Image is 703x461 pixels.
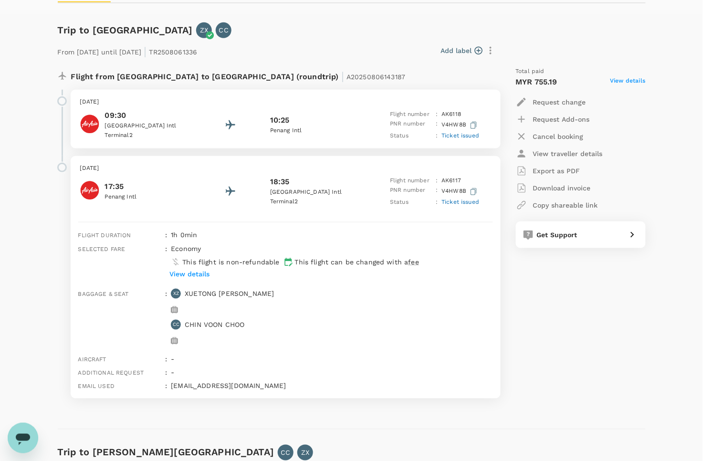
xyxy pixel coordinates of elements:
button: Download invoice [516,179,591,197]
p: : [436,110,438,119]
img: baggage-icon [171,337,178,345]
p: 09:30 [105,110,191,121]
p: Penang Intl [270,126,356,136]
p: View details [169,269,210,279]
iframe: Button to launch messaging window [8,423,38,453]
p: AK 6118 [441,110,461,119]
div: - [167,364,493,377]
button: Add label [441,46,483,55]
p: PNR number [390,186,432,198]
p: Export as PDF [533,166,580,176]
p: View traveller details [533,149,603,158]
p: CC [219,25,229,35]
p: Cancel booking [533,132,584,141]
img: baggage-icon [171,306,178,314]
img: AirAsia [80,181,99,200]
p: Flight from [GEOGRAPHIC_DATA] to [GEOGRAPHIC_DATA] (roundtrip) [71,67,406,84]
span: A20250806143187 [346,73,405,81]
div: : [161,285,167,351]
p: Status [390,198,432,207]
p: CC [281,448,291,458]
span: Additional request [78,370,144,377]
p: 10:25 [270,115,290,126]
button: Export as PDF [516,162,580,179]
p: XZ [173,290,179,297]
p: Status [390,131,432,141]
p: : [436,131,438,141]
span: Ticket issued [441,199,479,205]
p: 17:35 [105,181,191,192]
button: Request Add-ons [516,111,590,128]
span: Baggage & seat [78,291,129,297]
span: Flight duration [78,232,131,239]
p: MYR 755.19 [516,76,558,88]
div: : [161,364,167,377]
p: : [436,119,438,131]
span: Aircraft [78,356,106,363]
p: This flight is non-refundable [182,257,279,267]
p: Penang Intl [105,192,191,202]
p: [DATE] [80,164,491,173]
p: economy [171,244,201,253]
span: Selected fare [78,246,126,252]
span: Get Support [537,231,578,239]
p: : [436,186,438,198]
div: : [161,226,167,240]
p: PNR number [390,119,432,131]
div: - [167,351,493,364]
p: : [436,198,438,207]
p: 18:35 [270,176,290,188]
p: [DATE] [80,97,491,107]
p: CHIN VOON CHOO [185,320,244,329]
span: Email used [78,383,115,390]
p: Flight number [390,110,432,119]
button: Copy shareable link [516,197,598,214]
button: View traveller details [516,145,603,162]
p: CC [173,321,179,328]
p: This flight can be changed with a [295,257,419,267]
span: View details [610,76,646,88]
h6: Trip to [GEOGRAPHIC_DATA] [58,22,193,38]
p: ZX [200,25,208,35]
h6: Trip to [PERSON_NAME][GEOGRAPHIC_DATA] [58,445,274,460]
p: [GEOGRAPHIC_DATA] Intl [105,121,191,131]
p: Request change [533,97,586,107]
p: Copy shareable link [533,200,598,210]
button: View details [167,267,212,281]
p: ZX [301,448,309,458]
p: Download invoice [533,183,591,193]
p: From [DATE] until [DATE] TR2508061336 [58,42,198,59]
p: AK 6117 [441,176,461,186]
div: : [161,351,167,364]
span: | [144,45,147,58]
div: : [161,377,167,391]
p: Terminal 2 [105,131,191,140]
p: [EMAIL_ADDRESS][DOMAIN_NAME] [171,381,493,391]
span: Total paid [516,67,545,76]
p: Terminal 2 [270,197,356,207]
p: Request Add-ons [533,115,590,124]
p: [GEOGRAPHIC_DATA] Intl [270,188,356,197]
p: : [436,176,438,186]
img: AirAsia [80,115,99,134]
p: V4HW8B [441,186,479,198]
button: Cancel booking [516,128,584,145]
span: Ticket issued [441,132,479,139]
button: Request change [516,94,586,111]
div: : [161,240,167,285]
span: fee [409,258,419,266]
p: XUETONG [PERSON_NAME] [185,289,274,298]
p: Flight number [390,176,432,186]
span: | [341,70,344,83]
p: 1h 0min [171,230,493,240]
p: V4HW8B [441,119,479,131]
